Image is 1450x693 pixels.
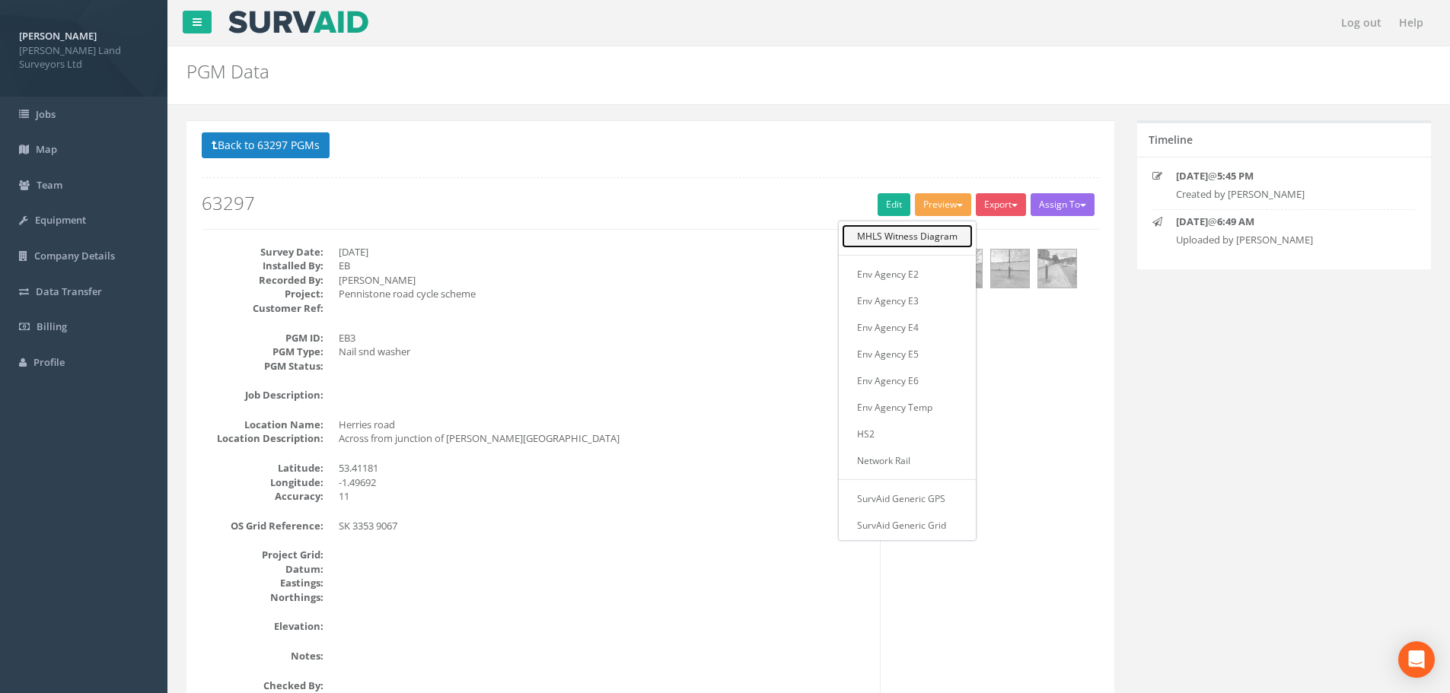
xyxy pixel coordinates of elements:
dd: EB3 [339,331,868,345]
dd: 11 [339,489,868,504]
a: Env Agency E2 [842,262,973,286]
button: Export [976,193,1026,216]
dd: [PERSON_NAME] [339,273,868,288]
button: Preview [915,193,971,216]
img: 11f69106-7375-82b0-6d83-a3745e6b7a9c_9d15732c-f0b2-2d4d-d2ab-a3565c5ca033_thumb.jpg [1038,250,1076,288]
button: Back to 63297 PGMs [202,132,330,158]
dt: Location Name: [202,418,323,432]
dt: Project: [202,287,323,301]
dd: Nail snd washer [339,345,868,359]
strong: 6:49 AM [1217,215,1254,228]
p: Created by [PERSON_NAME] [1176,187,1392,202]
p: Uploaded by [PERSON_NAME] [1176,233,1392,247]
span: [PERSON_NAME] Land Surveyors Ltd [19,43,148,72]
dt: Project Grid: [202,548,323,562]
span: Team [37,178,62,192]
a: SurvAid Generic GPS [842,487,973,510]
a: [PERSON_NAME] [PERSON_NAME] Land Surveyors Ltd [19,25,148,72]
dt: Location Description: [202,431,323,446]
h2: PGM Data [186,62,1220,81]
a: Env Agency E6 [842,369,973,393]
a: Network Rail [842,449,973,472]
a: HS2 [842,422,973,446]
dt: Accuracy: [202,489,323,504]
dd: SK 3353 9067 [339,519,868,533]
a: Env Agency E3 [842,289,973,313]
strong: [DATE] [1176,215,1208,228]
a: Env Agency E4 [842,316,973,339]
span: Jobs [36,107,56,121]
strong: [DATE] [1176,169,1208,183]
dt: Notes: [202,649,323,663]
dt: Northings: [202,590,323,605]
span: Company Details [34,249,115,262]
dt: PGM Type: [202,345,323,359]
h2: 63297 [202,193,1099,213]
a: Env Agency Temp [842,396,973,419]
dt: Latitude: [202,461,323,475]
h5: Timeline [1149,134,1193,145]
dd: EB [339,259,868,273]
dt: Job Description: [202,388,323,402]
a: Edit [878,193,910,216]
dd: Pennistone road cycle scheme [339,287,868,301]
dt: Datum: [202,562,323,577]
a: Env Agency E5 [842,342,973,366]
dt: Eastings: [202,576,323,590]
div: Open Intercom Messenger [1398,641,1435,678]
dd: -1.49692 [339,475,868,490]
span: Equipment [35,213,86,227]
dt: OS Grid Reference: [202,519,323,533]
dd: [DATE] [339,245,868,259]
span: Billing [37,319,67,333]
button: Assign To [1031,193,1095,216]
dt: PGM Status: [202,359,323,374]
a: SurvAid Generic Grid [842,513,973,537]
dt: Checked By: [202,679,323,693]
img: 11f69106-7375-82b0-6d83-a3745e6b7a9c_18ffb2d0-84cc-d38a-cf27-c7c23089ff38_thumb.jpg [991,250,1029,288]
dd: Across from junction of [PERSON_NAME][GEOGRAPHIC_DATA] [339,431,868,446]
p: @ [1176,169,1392,183]
strong: [PERSON_NAME] [19,29,97,43]
dt: PGM ID: [202,331,323,345]
strong: 5:45 PM [1217,169,1254,183]
dt: Installed By: [202,259,323,273]
span: Profile [33,355,65,369]
dt: Elevation: [202,619,323,634]
dt: Recorded By: [202,273,323,288]
dt: Customer Ref: [202,301,323,316]
dt: Longitude: [202,475,323,490]
a: MHLS Witness Diagram [842,224,973,248]
p: @ [1176,215,1392,229]
dd: Herries road [339,418,868,432]
dt: Survey Date: [202,245,323,259]
span: Map [36,142,57,156]
span: Data Transfer [36,285,102,298]
dd: 53.41181 [339,461,868,475]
